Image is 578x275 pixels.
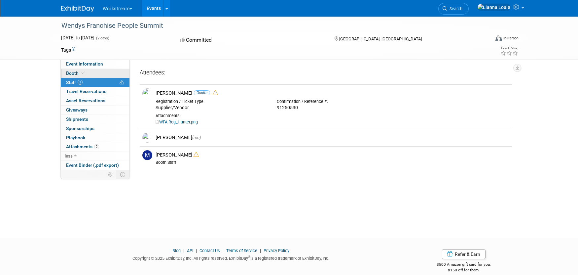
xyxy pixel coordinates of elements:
td: Toggle Event Tabs [116,170,130,179]
span: | [182,248,186,253]
a: Refer & Earn [442,249,486,259]
a: Terms of Service [226,248,257,253]
span: | [194,248,199,253]
div: 91250530 [277,105,388,111]
span: Giveaways [66,107,88,113]
span: Playbook [66,135,85,140]
span: Asset Reservations [66,98,105,103]
div: Event Format [451,34,519,44]
a: Search [438,3,469,15]
a: Event Information [61,60,129,69]
img: Lianna Louie [477,4,511,11]
span: [DATE] [DATE] [61,35,94,40]
span: (2 days) [95,36,109,40]
div: [PERSON_NAME] [156,90,509,96]
img: ExhibitDay [61,6,94,12]
a: Contact Us [199,248,220,253]
td: Personalize Event Tab Strip [105,170,116,179]
a: Playbook [61,133,129,142]
div: In-Person [503,36,519,41]
span: Attachments [66,144,99,149]
div: [PERSON_NAME] [156,134,509,141]
a: WFA Reg_Hunter.png [156,119,198,124]
a: Privacy Policy [264,248,289,253]
div: Committed [178,34,324,46]
i: Double-book Warning! [213,90,218,95]
a: Staff3 [61,78,129,87]
div: Copyright © 2025 ExhibitDay, Inc. All rights reserved. ExhibitDay is a registered trademark of Ex... [61,254,401,261]
div: [PERSON_NAME] [156,152,509,158]
td: Tags [61,47,75,53]
span: | [258,248,263,253]
a: API [187,248,193,253]
div: Wendys Franchise People Summit [59,20,480,32]
span: Search [447,6,462,11]
div: Attendees: [140,69,512,77]
a: Travel Reservations [61,87,129,96]
i: Booth reservation complete [82,71,85,75]
span: less [65,153,73,159]
span: Shipments [66,116,88,122]
a: Sponsorships [61,124,129,133]
a: Attachments2 [61,142,129,151]
span: to [75,35,81,40]
div: Confirmation / Reference #: [277,99,388,104]
sup: ® [248,255,250,259]
span: | [221,248,225,253]
span: Event Information [66,61,103,67]
img: M.jpg [142,150,152,160]
div: $150 off for them. [411,267,517,273]
span: 3 [78,80,83,85]
a: Blog [172,248,181,253]
div: Attachments: [156,113,509,118]
span: [GEOGRAPHIC_DATA], [GEOGRAPHIC_DATA] [339,36,422,41]
span: 2 [94,144,99,149]
a: Event Binder (.pdf export) [61,161,129,170]
span: Potential Scheduling Conflict -- at least one attendee is tagged in another overlapping event. [120,80,124,86]
a: Asset Reservations [61,96,129,105]
span: Travel Reservations [66,89,106,94]
div: Booth Staff [156,160,509,165]
div: Event Rating [500,47,518,50]
span: Booth [66,70,86,76]
span: Sponsorships [66,126,94,131]
span: Event Binder (.pdf export) [66,162,119,168]
span: Onsite [194,90,210,95]
div: $500 Amazon gift card for you, [411,257,517,273]
div: Registration / Ticket Type: [156,99,267,104]
i: Double-book Warning! [194,152,199,157]
a: Giveaways [61,106,129,115]
div: Supplier/Vendor [156,105,267,111]
a: less [61,152,129,160]
span: (me) [192,135,201,140]
img: Format-Inperson.png [495,35,502,41]
a: Booth [61,69,129,78]
a: Shipments [61,115,129,124]
span: Staff [66,80,83,85]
